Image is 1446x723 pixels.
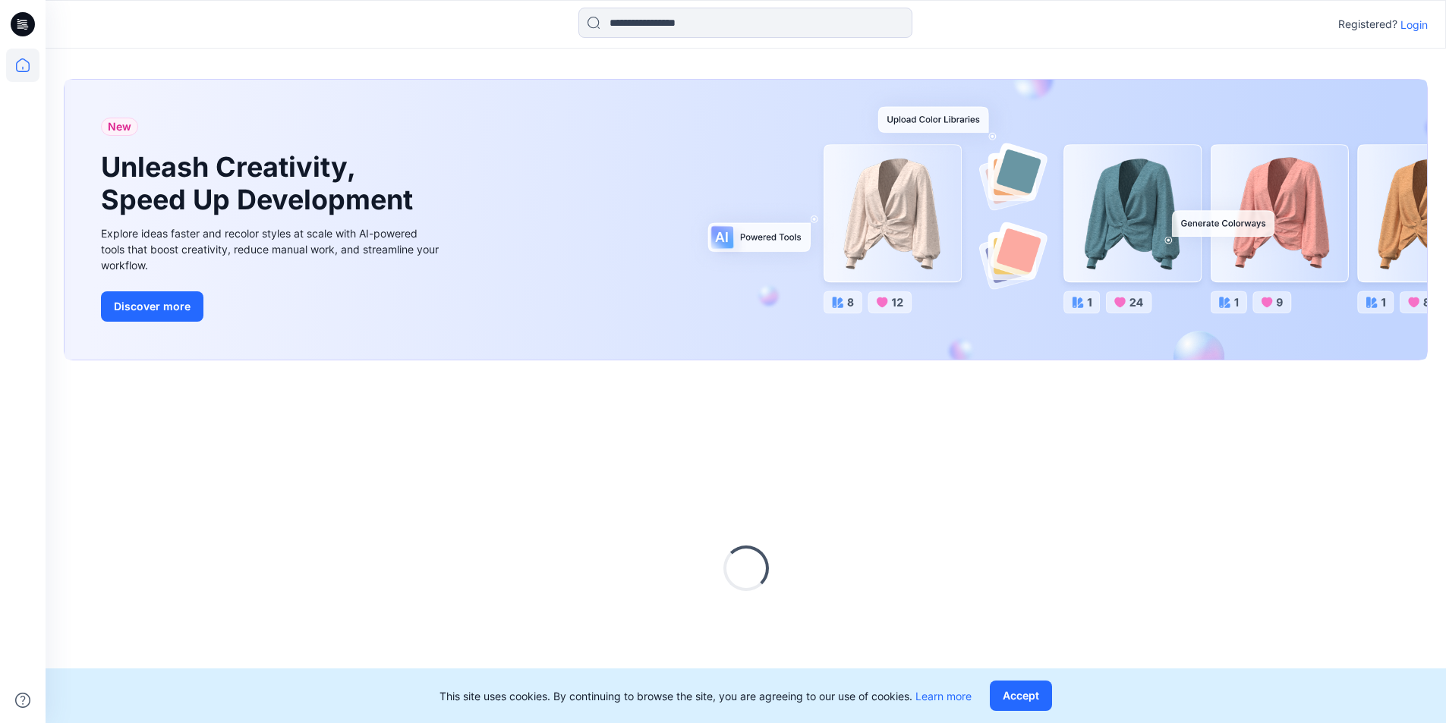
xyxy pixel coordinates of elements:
a: Learn more [915,690,972,703]
div: Explore ideas faster and recolor styles at scale with AI-powered tools that boost creativity, red... [101,225,443,273]
p: Login [1400,17,1428,33]
h1: Unleash Creativity, Speed Up Development [101,151,420,216]
p: This site uses cookies. By continuing to browse the site, you are agreeing to our use of cookies. [439,688,972,704]
button: Discover more [101,291,203,322]
button: Accept [990,681,1052,711]
span: New [108,118,131,136]
p: Registered? [1338,15,1397,33]
a: Discover more [101,291,443,322]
